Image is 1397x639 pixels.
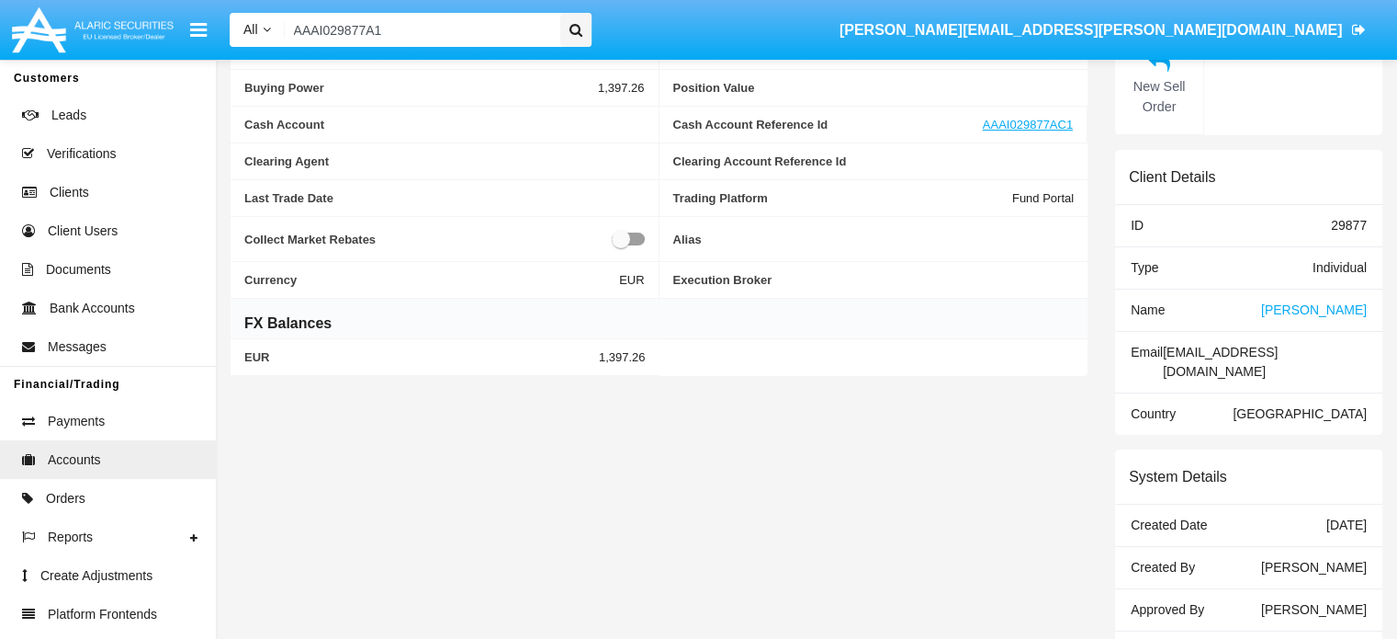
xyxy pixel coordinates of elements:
[1131,218,1144,233] span: ID
[673,118,983,131] span: Cash Account Reference Id
[40,566,152,586] span: Create Adjustments
[1233,406,1367,421] span: [GEOGRAPHIC_DATA]
[50,299,135,318] span: Bank Accounts
[244,350,599,364] span: EUR
[9,3,176,57] img: Logo image
[48,528,93,547] span: Reports
[1313,260,1367,275] span: Individual
[244,273,619,287] span: Currency
[47,144,116,164] span: Verifications
[1261,602,1367,617] span: [PERSON_NAME]
[673,154,1075,168] span: Clearing Account Reference Id
[1131,345,1163,359] span: Email
[48,337,107,357] span: Messages
[244,314,332,334] h6: FX Balances
[598,81,645,95] span: 1,397.26
[830,5,1374,56] a: [PERSON_NAME][EMAIL_ADDRESS][PERSON_NAME][DOMAIN_NAME]
[1261,560,1367,575] span: [PERSON_NAME]
[1131,518,1207,532] span: Created Date
[243,22,258,37] span: All
[285,13,554,47] input: Search
[1131,260,1158,275] span: Type
[1012,191,1074,205] span: Fund Portal
[1131,406,1176,421] span: Country
[1163,345,1278,379] span: [EMAIL_ADDRESS][DOMAIN_NAME]
[619,273,644,287] span: EUR
[983,118,1073,131] a: AAAI029877AC1
[244,118,645,131] span: Cash Account
[48,412,105,431] span: Payments
[1131,602,1204,617] span: Approved By
[244,154,645,168] span: Clearing Agent
[839,22,1343,38] span: [PERSON_NAME][EMAIL_ADDRESS][PERSON_NAME][DOMAIN_NAME]
[673,228,1075,250] span: Alias
[1129,168,1215,186] h6: Client Details
[1331,218,1367,233] span: 29877
[1131,302,1165,317] span: Name
[244,81,598,95] span: Buying Power
[244,228,612,250] span: Collect Market Rebates
[1261,302,1367,317] span: [PERSON_NAME]
[230,20,285,40] a: All
[673,81,1075,95] span: Position Value
[673,191,1012,205] span: Trading Platform
[1326,518,1367,532] span: [DATE]
[51,106,86,125] span: Leads
[46,260,111,280] span: Documents
[46,489,85,508] span: Orders
[244,191,645,205] span: Last Trade Date
[673,273,1075,287] span: Execution Broker
[50,183,89,202] span: Clients
[1129,468,1227,485] h6: System Details
[48,451,101,470] span: Accounts
[48,222,118,241] span: Client Users
[1131,560,1195,575] span: Created By
[1124,77,1194,117] span: New Sell Order
[48,605,157,624] span: Platform Frontends
[599,350,646,364] span: 1,397.26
